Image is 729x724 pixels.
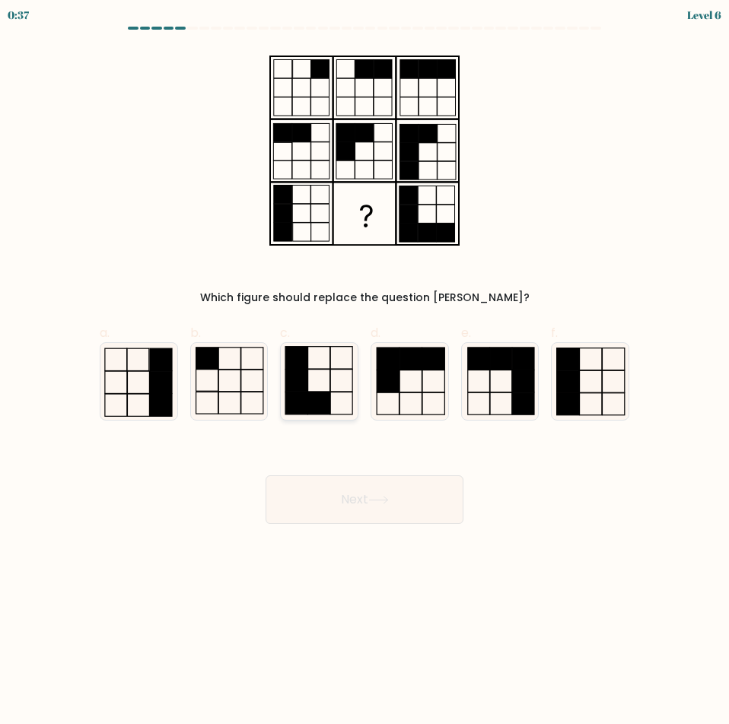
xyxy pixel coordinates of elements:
div: Level 6 [687,7,721,23]
button: Next [266,475,463,524]
span: e. [461,324,471,341]
div: Which figure should replace the question [PERSON_NAME]? [109,290,620,306]
span: d. [371,324,380,341]
span: f. [551,324,558,341]
span: a. [100,324,110,341]
span: b. [190,324,201,341]
span: c. [280,324,290,341]
div: 0:37 [8,7,29,23]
